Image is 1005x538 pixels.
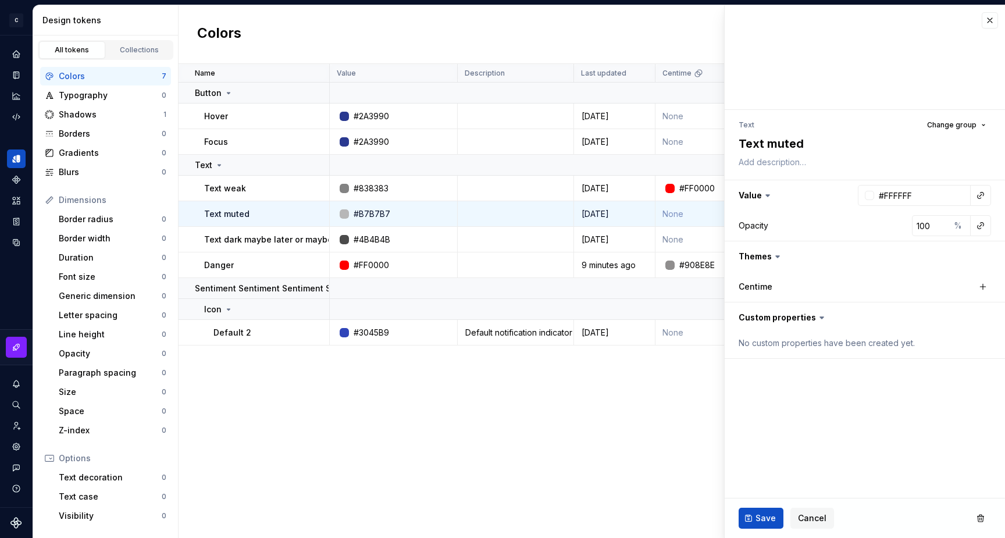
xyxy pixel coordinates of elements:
[575,259,654,271] div: 9 minutes ago
[7,191,26,210] div: Assets
[655,104,783,129] td: None
[655,320,783,345] td: None
[575,136,654,148] div: [DATE]
[204,234,378,245] p: Text dark maybe later or maybe add it now
[59,348,162,359] div: Opacity
[59,405,162,417] div: Space
[54,487,171,506] a: Text case0
[59,367,162,379] div: Paragraph spacing
[7,396,26,414] button: Search ⌘K
[204,183,246,194] p: Text weak
[354,234,390,245] div: #4B4B4B
[40,124,171,143] a: Borders0
[59,233,162,244] div: Border width
[204,208,250,220] p: Text muted
[10,517,22,529] svg: Supernova Logo
[54,364,171,382] a: Paragraph spacing0
[7,458,26,477] div: Contact support
[197,24,241,45] h2: Colors
[59,252,162,263] div: Duration
[679,259,715,271] div: #908E8E
[7,45,26,63] a: Home
[354,183,389,194] div: #838383
[798,512,826,524] span: Cancel
[54,507,171,525] a: Visibility0
[739,337,991,349] div: No custom properties have been created yet.
[736,133,989,154] textarea: Text muted
[162,511,166,521] div: 0
[59,491,162,503] div: Text case
[162,148,166,158] div: 0
[162,426,166,435] div: 0
[54,325,171,344] a: Line height0
[575,208,654,220] div: [DATE]
[54,268,171,286] a: Font size0
[7,437,26,456] a: Settings
[59,386,162,398] div: Size
[162,330,166,339] div: 0
[927,120,977,130] span: Change group
[7,212,26,231] a: Storybook stories
[7,87,26,105] a: Analytics
[7,170,26,189] a: Components
[59,309,162,321] div: Letter spacing
[59,213,162,225] div: Border radius
[739,508,783,529] button: Save
[912,215,950,236] input: 100
[59,329,162,340] div: Line height
[162,349,166,358] div: 0
[655,227,783,252] td: None
[739,120,754,129] li: Text
[7,233,26,252] div: Data sources
[7,149,26,168] div: Design tokens
[54,210,171,229] a: Border radius0
[575,183,654,194] div: [DATE]
[465,69,505,78] p: Description
[739,281,772,293] label: Centime
[575,234,654,245] div: [DATE]
[59,90,162,101] div: Typography
[54,306,171,325] a: Letter spacing0
[581,69,626,78] p: Last updated
[59,109,163,120] div: Shadows
[54,468,171,487] a: Text decoration0
[204,259,234,271] p: Danger
[59,166,162,178] div: Blurs
[662,69,692,78] p: Centime
[54,229,171,248] a: Border width0
[54,421,171,440] a: Z-index0
[7,66,26,84] a: Documentation
[42,15,173,26] div: Design tokens
[195,69,215,78] p: Name
[655,129,783,155] td: None
[354,208,390,220] div: #B7B7B7
[354,327,389,339] div: #3045B9
[162,91,166,100] div: 0
[162,215,166,224] div: 0
[7,375,26,393] button: Notifications
[59,425,162,436] div: Z-index
[162,492,166,501] div: 0
[195,87,222,99] p: Button
[7,416,26,435] a: Invite team
[204,304,222,315] p: Icon
[162,253,166,262] div: 0
[40,67,171,85] a: Colors7
[2,8,30,33] button: C
[43,45,101,55] div: All tokens
[213,327,251,339] p: Default 2
[679,183,715,194] div: #FF0000
[7,108,26,126] a: Code automation
[59,271,162,283] div: Font size
[195,159,212,171] p: Text
[575,327,654,339] div: [DATE]
[59,194,166,206] div: Dimensions
[54,344,171,363] a: Opacity0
